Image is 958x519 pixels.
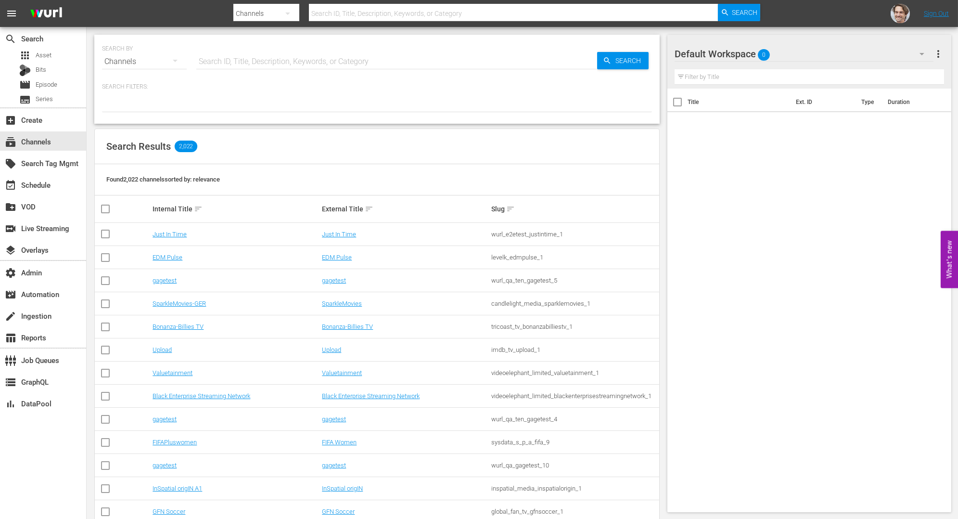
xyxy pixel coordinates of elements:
[153,415,177,423] a: gagetest
[856,89,882,116] th: Type
[758,45,770,65] span: 0
[322,346,341,353] a: Upload
[5,136,16,148] span: Channels
[491,231,658,238] div: wurl_e2etest_justintime_1
[153,369,192,376] a: Valuetainment
[5,376,16,388] span: GraphQL
[322,415,346,423] a: gagetest
[5,398,16,410] span: DataPool
[491,203,658,215] div: Slug
[5,180,16,191] span: Schedule
[882,89,940,116] th: Duration
[153,300,206,307] a: SparkleMovies-GER
[891,4,910,23] img: photo.jpg
[322,203,488,215] div: External Title
[5,332,16,344] span: Reports
[491,277,658,284] div: wurl_qa_ten_gagetest_5
[19,94,31,105] span: Series
[5,267,16,279] span: Admin
[924,10,949,17] a: Sign Out
[153,323,204,330] a: Bonanza-Billies TV
[322,508,355,515] a: GFN Soccer
[194,205,203,213] span: sort
[491,485,658,492] div: inspatial_media_inspatialorigin_1
[19,65,31,76] div: Bits
[322,254,352,261] a: EDM Pulse
[153,485,202,492] a: InSpatial origIN A1
[102,83,652,91] p: Search Filters:
[106,141,171,152] span: Search Results
[153,346,172,353] a: Upload
[612,52,649,69] span: Search
[675,40,933,67] div: Default Workspace
[688,89,790,116] th: Title
[5,223,16,234] span: Live Streaming
[5,33,16,45] span: Search
[175,141,197,152] span: 2,022
[5,289,16,300] span: Automation
[732,4,758,21] span: Search
[365,205,373,213] span: sort
[491,439,658,446] div: sysdata_s_p_a_fifa_9
[322,323,373,330] a: Bonanza-Billies TV
[322,231,356,238] a: Just In Time
[322,439,357,446] a: FIFA Women
[106,176,220,183] span: Found 2,022 channels sorted by: relevance
[491,346,658,353] div: imdb_tv_upload_1
[491,254,658,261] div: levelk_edmpulse_1
[491,392,658,400] div: videoelephant_limited_blackenterprisestreamingnetwork_1
[36,94,53,104] span: Series
[322,462,346,469] a: gagetest
[153,462,177,469] a: gagetest
[153,439,197,446] a: FIFAPluswomen
[322,277,346,284] a: gagetest
[153,508,185,515] a: GFN Soccer
[5,245,16,256] span: Overlays
[153,254,182,261] a: EDM Pulse
[36,51,51,60] span: Asset
[491,508,658,515] div: global_fan_tv_gfnsoccer_1
[5,201,16,213] span: VOD
[6,8,17,19] span: menu
[5,355,16,366] span: Job Queues
[491,369,658,376] div: videoelephant_limited_valuetainment_1
[153,392,250,400] a: Black Enterprise Streaming Network
[153,203,319,215] div: Internal Title
[322,369,362,376] a: Valuetainment
[322,392,420,400] a: Black Enterprise Streaming Network
[597,52,649,69] button: Search
[790,89,856,116] th: Ext. ID
[491,323,658,330] div: tricoast_tv_bonanzabilliestv_1
[941,231,958,288] button: Open Feedback Widget
[5,115,16,126] span: Create
[153,231,187,238] a: Just In Time
[23,2,69,25] img: ans4CAIJ8jUAAAAAAAAAAAAAAAAAAAAAAAAgQb4GAAAAAAAAAAAAAAAAAAAAAAAAJMjXAAAAAAAAAAAAAAAAAAAAAAAAgAT5G...
[932,42,944,65] button: more_vert
[36,65,46,75] span: Bits
[36,80,57,90] span: Episode
[19,79,31,91] span: Episode
[491,462,658,469] div: wurl_qa_gagetest_10
[506,205,515,213] span: sort
[322,485,363,492] a: InSpatial origIN
[718,4,760,21] button: Search
[153,277,177,284] a: gagetest
[491,300,658,307] div: candlelight_media_sparklemovies_1
[322,300,362,307] a: SparkleMovies
[5,158,16,169] span: Search Tag Mgmt
[491,415,658,423] div: wurl_qa_ten_gagetest_4
[102,48,187,75] div: Channels
[932,48,944,60] span: more_vert
[19,50,31,61] span: Asset
[5,311,16,322] span: Ingestion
